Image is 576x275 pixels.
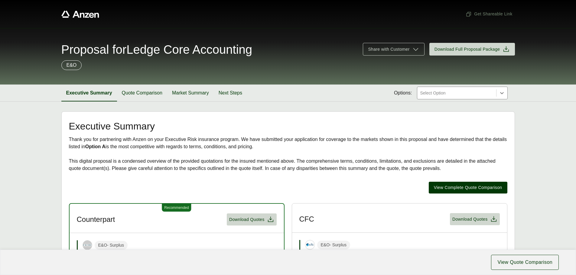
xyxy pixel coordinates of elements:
button: Download Quotes [227,213,277,225]
span: Get Shareable Link [466,11,512,17]
button: Download Quotes [450,213,500,225]
span: Options: [394,89,412,97]
strong: Option A [85,144,106,149]
span: View Complete Quote Comparison [434,184,502,191]
p: E&O [67,62,77,69]
button: Next Steps [214,85,247,101]
div: Thank you for partnering with Anzen on your Executive Risk insurance program. We have submitted y... [69,136,507,172]
button: Quote Comparison [117,85,167,101]
h3: CFC [299,215,314,224]
span: Download Quotes [229,216,265,223]
h3: Counterpart [77,215,115,224]
button: Market Summary [167,85,214,101]
button: View Quote Comparison [491,255,559,270]
button: Get Shareable Link [463,8,515,20]
span: E&O - Surplus [95,241,128,250]
span: E&O - Surplus [317,241,350,249]
span: Download Full Proposal Package [434,46,500,53]
span: Proposal for Ledge Core Accounting [61,43,252,56]
span: View Quote Comparison [497,259,552,266]
button: View Complete Quote Comparison [429,182,507,193]
a: Anzen website [61,11,99,18]
button: Download Full Proposal Package [429,43,515,56]
img: Counterpart [83,244,92,246]
h2: Executive Summary [69,121,507,131]
button: Executive Summary [61,85,117,101]
span: Download Quotes [452,216,488,222]
span: Share with Customer [368,46,409,53]
button: Share with Customer [363,43,424,56]
img: CFC [305,240,314,249]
